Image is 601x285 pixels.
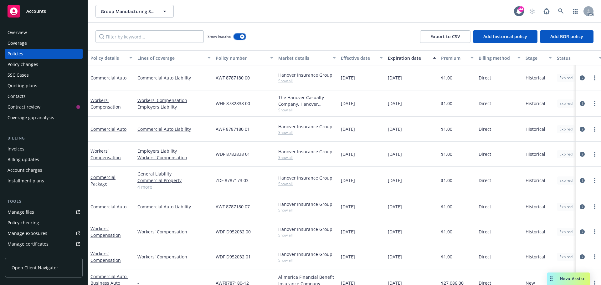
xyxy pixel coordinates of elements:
button: Policy number [213,50,276,65]
span: Historical [526,74,545,81]
a: circleInformation [578,253,586,261]
span: WDF D952032 01 [216,253,251,260]
span: ZDF 8787173 03 [216,177,249,184]
a: Workers' Compensation [90,226,121,238]
div: Stage [526,55,545,61]
a: Coverage gap analysis [5,113,83,123]
div: Hanover Insurance Group [278,226,336,232]
a: Coverage [5,38,83,48]
a: Contract review [5,102,83,112]
span: Expired [559,126,573,132]
div: Invoices [8,144,24,154]
button: Effective date [338,50,385,65]
span: Add historical policy [483,33,527,39]
span: $1.00 [441,253,452,260]
span: Manage exposures [5,228,83,238]
span: [DATE] [388,228,402,235]
a: SSC Cases [5,70,83,80]
span: $1.00 [441,228,452,235]
div: Drag to move [547,272,555,285]
span: [DATE] [341,203,355,210]
a: Workers' Compensation [137,154,211,161]
a: Commercial Auto Liability [137,74,211,81]
span: WDF D952032 00 [216,228,251,235]
div: Policies [8,49,23,59]
a: Account charges [5,165,83,175]
div: Tools [5,198,83,205]
span: $1.00 [441,74,452,81]
a: more [591,125,598,133]
div: 44 [518,6,524,12]
span: Historical [526,100,545,107]
span: Historical [526,126,545,132]
span: Direct [479,177,491,184]
a: Contacts [5,91,83,101]
a: circleInformation [578,100,586,107]
div: SSC Cases [8,70,29,80]
a: General Liability [137,170,211,177]
button: Group Manufacturing Services [95,5,174,18]
div: Coverage gap analysis [8,113,54,123]
div: Policy checking [8,218,39,228]
span: Nova Assist [560,276,585,281]
span: [DATE] [341,126,355,132]
a: Workers' Compensation [137,228,211,235]
span: Expired [559,229,573,235]
div: Overview [8,28,27,38]
a: Commercial Auto Liability [137,126,211,132]
a: Commercial Auto Liability [137,203,211,210]
span: $1.00 [441,126,452,132]
button: Nova Assist [547,272,590,285]
span: [DATE] [388,100,402,107]
span: Historical [526,177,545,184]
span: Direct [479,126,491,132]
span: Expired [559,204,573,210]
div: Expiration date [388,55,429,61]
button: Add BOR policy [540,30,593,43]
span: Direct [479,100,491,107]
div: Status [557,55,595,61]
span: Direct [479,151,491,157]
a: more [591,203,598,211]
a: Commercial Auto [90,75,126,81]
a: 4 more [137,184,211,190]
span: Historical [526,203,545,210]
span: Show all [278,107,336,113]
div: Policy changes [8,59,38,69]
a: Manage certificates [5,239,83,249]
div: Hanover Insurance Group [278,251,336,257]
a: Switch app [569,5,582,18]
div: Manage files [8,207,34,217]
span: Show all [278,78,336,84]
span: Show all [278,257,336,263]
span: [DATE] [388,151,402,157]
div: Billing updates [8,155,39,165]
span: Expired [559,151,573,157]
a: Installment plans [5,176,83,186]
div: Lines of coverage [137,55,204,61]
span: WHF 8782838 00 [216,100,250,107]
div: Manage certificates [8,239,49,249]
a: more [591,74,598,82]
span: Show all [278,181,336,186]
span: [DATE] [388,74,402,81]
a: Manage files [5,207,83,217]
span: Show inactive [208,34,231,39]
span: Historical [526,228,545,235]
a: circleInformation [578,74,586,82]
button: Premium [439,50,476,65]
span: Expired [559,101,573,106]
a: Invoices [5,144,83,154]
div: Policy number [216,55,266,61]
a: Manage claims [5,250,83,260]
a: Commercial Property [137,177,211,184]
button: Expiration date [385,50,439,65]
button: Policy details [88,50,135,65]
span: AWF 8787180 07 [216,203,250,210]
a: circleInformation [578,150,586,158]
div: Hanover Insurance Group [278,72,336,78]
a: Report a Bug [540,5,553,18]
span: WDF 8782838 01 [216,151,250,157]
a: Overview [5,28,83,38]
span: Group Manufacturing Services [101,8,155,15]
